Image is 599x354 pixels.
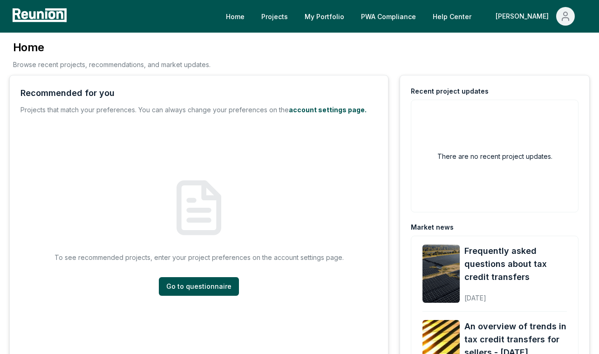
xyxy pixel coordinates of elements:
div: Recent project updates [411,87,489,96]
a: Frequently asked questions about tax credit transfers [464,245,567,284]
h2: There are no recent project updates. [437,151,552,161]
a: Home [218,7,252,26]
a: account settings page. [289,106,367,114]
p: To see recommended projects, enter your project preferences on the account settings page. [54,252,344,262]
div: Recommended for you [20,87,115,100]
a: Projects [254,7,295,26]
button: [PERSON_NAME] [488,7,582,26]
div: [DATE] [464,286,567,303]
span: Projects that match your preferences. You can always change your preferences on the [20,106,289,114]
p: Browse recent projects, recommendations, and market updates. [13,60,211,69]
div: Market news [411,223,454,232]
a: Help Center [425,7,479,26]
div: [PERSON_NAME] [496,7,552,26]
nav: Main [218,7,590,26]
img: Frequently asked questions about tax credit transfers [422,245,460,303]
a: Go to questionnaire [159,277,239,296]
h3: Home [13,40,211,55]
a: My Portfolio [297,7,352,26]
a: PWA Compliance [354,7,423,26]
